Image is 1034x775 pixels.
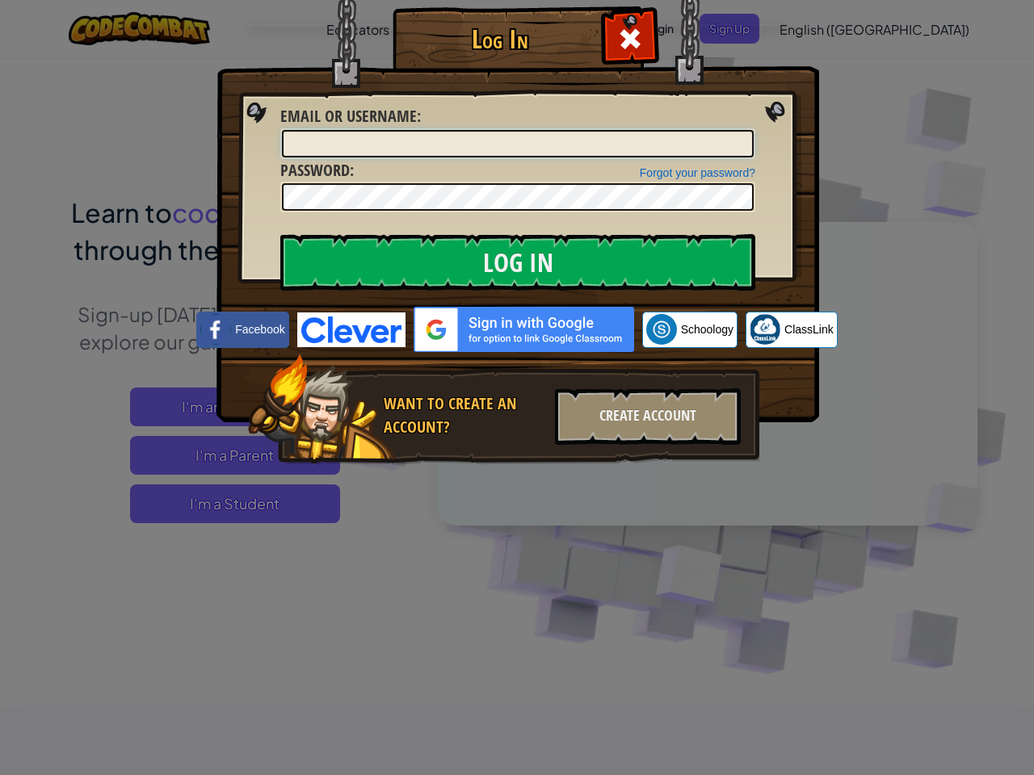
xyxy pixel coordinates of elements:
[384,392,545,438] div: Want to create an account?
[235,321,284,337] span: Facebook
[646,314,677,345] img: schoology.png
[280,105,421,128] label: :
[397,25,603,53] h1: Log In
[784,321,834,337] span: ClassLink
[200,314,231,345] img: facebook_small.png
[681,321,733,337] span: Schoology
[280,159,350,181] span: Password
[750,314,780,345] img: classlink-logo-small.png
[640,166,755,179] a: Forgot your password?
[280,234,755,291] input: Log In
[280,159,354,182] label: :
[280,105,417,127] span: Email or Username
[414,307,634,352] img: gplus_sso_button2.svg
[297,312,406,347] img: clever-logo-blue.png
[555,388,741,445] div: Create Account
